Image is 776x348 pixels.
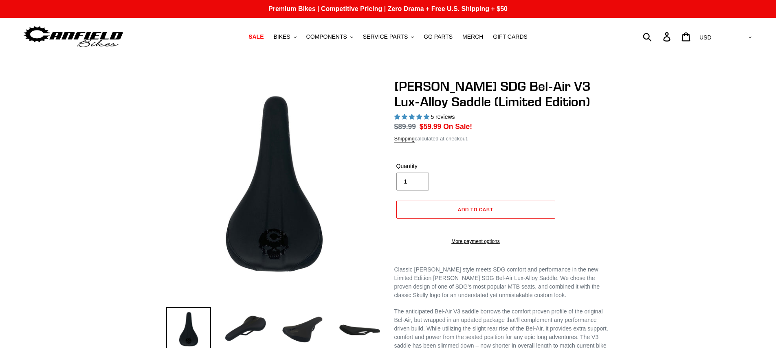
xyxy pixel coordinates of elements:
span: GG PARTS [424,33,453,40]
img: Canfield Bikes [22,24,124,50]
button: Add to cart [396,201,555,219]
span: MERCH [462,33,483,40]
a: MERCH [458,31,487,42]
a: GIFT CARDS [489,31,532,42]
label: Quantity [396,162,474,171]
span: GIFT CARDS [493,33,528,40]
a: GG PARTS [420,31,457,42]
a: More payment options [396,238,555,245]
s: $89.99 [394,123,416,131]
span: $59.99 [420,123,442,131]
span: COMPONENTS [306,33,347,40]
input: Search [647,28,668,46]
button: COMPONENTS [302,31,357,42]
span: 5.00 stars [394,114,431,120]
span: SERVICE PARTS [363,33,408,40]
p: Classic [PERSON_NAME] style meets SDG comfort and performance in the new Limited Edition [PERSON_... [394,265,610,300]
a: Shipping [394,136,415,142]
span: On Sale! [443,121,472,132]
span: BIKES [273,33,290,40]
span: SALE [248,33,264,40]
h1: [PERSON_NAME] SDG Bel-Air V3 Lux-Alloy Saddle (Limited Edition) [394,79,610,110]
div: calculated at checkout. [394,135,610,143]
a: SALE [244,31,268,42]
span: Add to cart [458,206,493,212]
button: SERVICE PARTS [359,31,418,42]
button: BIKES [269,31,300,42]
span: 5 reviews [431,114,455,120]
